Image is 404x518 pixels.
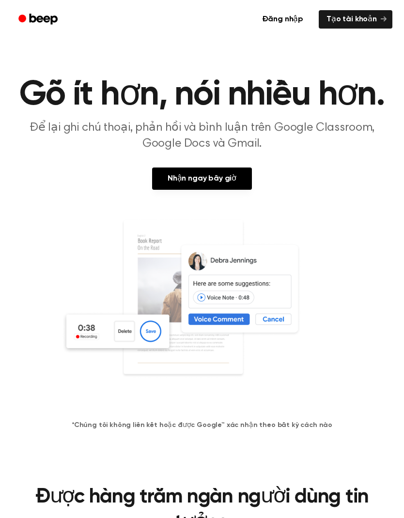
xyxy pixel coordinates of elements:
font: Để lại ghi chú thoại, phản hồi và bình luận trên Google Classroom, Google Docs và Gmail. [30,122,374,150]
font: Tạo tài khoản [326,15,377,23]
img: Bình luận bằng giọng nói trên Tài liệu và Tiện ích ghi âm [62,219,342,405]
a: Tạo tài khoản [319,10,392,29]
font: *Chúng tôi không liên kết hoặc được Google™ xác nhận theo bất kỳ cách nào [72,422,332,428]
a: Tiếng bíp [12,10,66,29]
a: Đăng nhập [252,8,313,30]
font: Gõ ít hơn, nói nhiều hơn. [19,77,385,112]
a: Nhận ngay bây giờ [152,168,252,190]
font: Nhận ngay bây giờ [168,175,236,183]
font: Đăng nhập [262,15,304,23]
